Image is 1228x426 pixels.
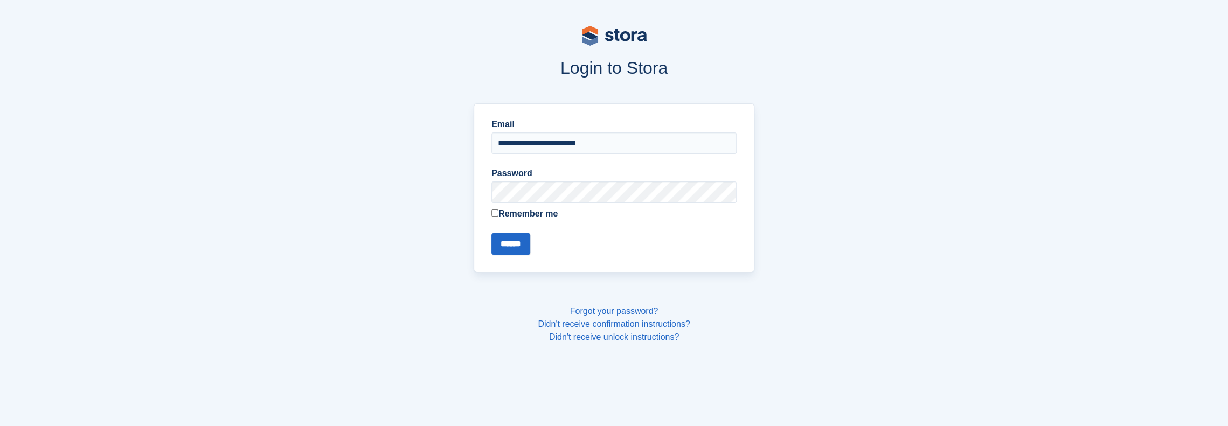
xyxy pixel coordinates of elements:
label: Email [491,118,737,131]
label: Remember me [491,207,737,220]
img: stora-logo-53a41332b3708ae10de48c4981b4e9114cc0af31d8433b30ea865607fb682f29.svg [582,26,647,46]
a: Forgot your password? [570,306,658,316]
input: Remember me [491,209,498,217]
label: Password [491,167,737,180]
h1: Login to Stora [268,58,960,78]
a: Didn't receive unlock instructions? [549,332,679,341]
a: Didn't receive confirmation instructions? [538,319,690,329]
